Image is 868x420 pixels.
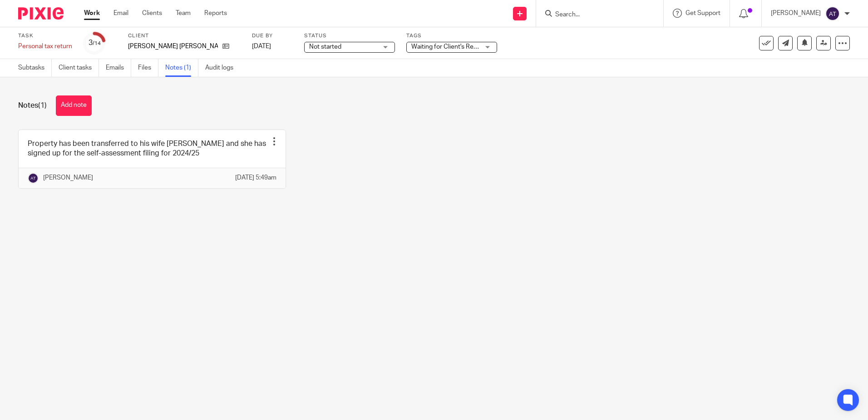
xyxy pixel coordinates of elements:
[176,9,191,18] a: Team
[38,102,47,109] span: (1)
[165,59,198,77] a: Notes (1)
[825,6,840,21] img: svg%3E
[18,42,72,51] div: Personal tax return
[18,101,47,110] h1: Notes
[18,7,64,20] img: Pixie
[309,44,341,50] span: Not started
[128,42,218,51] p: [PERSON_NAME] [PERSON_NAME]
[411,44,496,50] span: Waiting for Client's Response.
[113,9,128,18] a: Email
[128,32,241,40] label: Client
[106,59,131,77] a: Emails
[56,95,92,116] button: Add note
[142,9,162,18] a: Clients
[771,9,821,18] p: [PERSON_NAME]
[235,173,276,182] p: [DATE] 5:49am
[28,173,39,184] img: svg%3E
[59,59,99,77] a: Client tasks
[18,59,52,77] a: Subtasks
[43,173,93,182] p: [PERSON_NAME]
[252,43,271,50] span: [DATE]
[89,38,101,48] div: 3
[304,32,395,40] label: Status
[406,32,497,40] label: Tags
[252,32,293,40] label: Due by
[686,10,720,16] span: Get Support
[554,11,636,19] input: Search
[84,9,100,18] a: Work
[138,59,158,77] a: Files
[204,9,227,18] a: Reports
[205,59,240,77] a: Audit logs
[18,32,72,40] label: Task
[93,41,101,46] small: /14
